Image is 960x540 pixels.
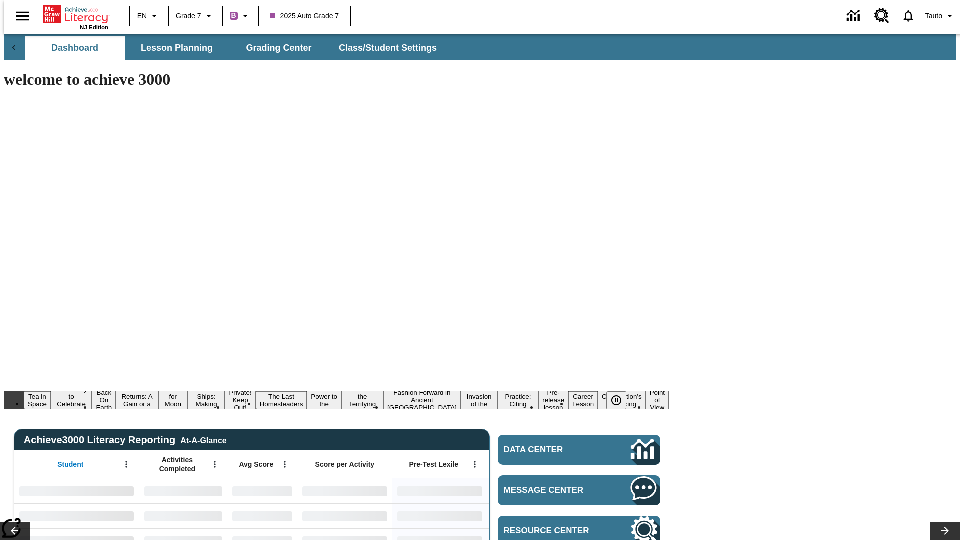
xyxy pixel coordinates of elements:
[409,460,459,469] span: Pre-Test Lexile
[4,70,669,89] h1: welcome to achieve 3000
[119,457,134,472] button: Open Menu
[137,11,147,21] span: EN
[921,7,960,25] button: Profile/Settings
[646,387,669,413] button: Slide 17 Point of View
[139,503,227,528] div: No Data,
[227,478,297,503] div: No Data,
[467,457,482,472] button: Open Menu
[43,3,108,30] div: Home
[606,391,626,409] button: Pause
[498,384,539,417] button: Slide 13 Mixed Practice: Citing Evidence
[207,457,222,472] button: Open Menu
[158,384,188,417] button: Slide 5 Time for Moon Rules?
[227,503,297,528] div: No Data,
[225,387,255,413] button: Slide 7 Private! Keep Out!
[80,24,108,30] span: NJ Edition
[24,434,227,446] span: Achieve3000 Literacy Reporting
[256,391,307,409] button: Slide 8 The Last Homesteaders
[133,7,165,25] button: Language: EN, Select a language
[270,11,339,21] span: 2025 Auto Grade 7
[277,457,292,472] button: Open Menu
[127,36,227,60] button: Lesson Planning
[144,455,210,473] span: Activities Completed
[339,42,437,54] span: Class/Student Settings
[606,391,636,409] div: Pause
[841,2,868,30] a: Data Center
[43,4,108,24] a: Home
[139,478,227,503] div: No Data,
[246,42,311,54] span: Grading Center
[51,42,98,54] span: Dashboard
[315,460,375,469] span: Score per Activity
[498,435,660,465] a: Data Center
[4,36,24,60] div: Previous Tabs
[341,384,383,417] button: Slide 10 Attack of the Terrifying Tomatoes
[498,475,660,505] a: Message Center
[461,384,498,417] button: Slide 12 The Invasion of the Free CD
[598,384,646,417] button: Slide 16 The Constitution's Balancing Act
[504,526,601,536] span: Resource Center
[538,387,568,413] button: Slide 14 Pre-release lesson
[568,391,598,409] button: Slide 15 Career Lesson
[239,460,273,469] span: Avg Score
[51,384,92,417] button: Slide 2 Get Ready to Celebrate Juneteenth!
[176,11,201,21] span: Grade 7
[141,42,213,54] span: Lesson Planning
[895,3,921,29] a: Notifications
[383,387,461,413] button: Slide 11 Fashion Forward in Ancient Rome
[226,7,255,25] button: Boost Class color is purple. Change class color
[231,9,236,22] span: B
[57,460,83,469] span: Student
[925,11,942,21] span: Tauto
[92,387,116,413] button: Slide 3 Back On Earth
[930,522,960,540] button: Lesson carousel, Next
[4,34,956,60] div: SubNavbar
[25,36,125,60] button: Dashboard
[8,1,37,31] button: Open side menu
[24,36,446,60] div: SubNavbar
[868,2,895,29] a: Resource Center, Will open in new tab
[116,384,158,417] button: Slide 4 Free Returns: A Gain or a Drain?
[172,7,219,25] button: Grade: Grade 7, Select a grade
[307,384,341,417] button: Slide 9 Solar Power to the People
[331,36,445,60] button: Class/Student Settings
[188,384,225,417] button: Slide 6 Cruise Ships: Making Waves
[24,391,51,409] button: Slide 1 Tea in Space
[180,434,226,445] div: At-A-Glance
[229,36,329,60] button: Grading Center
[504,445,597,455] span: Data Center
[504,485,601,495] span: Message Center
